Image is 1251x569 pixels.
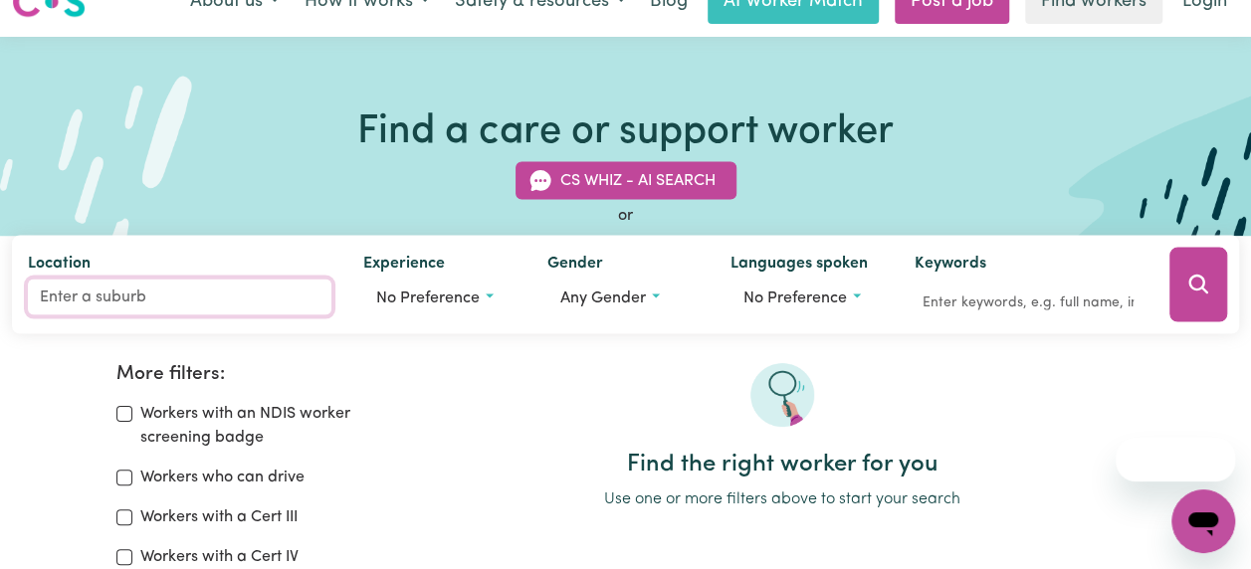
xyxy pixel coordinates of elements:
[1171,489,1235,553] iframe: Button to launch messaging window
[116,363,405,386] h2: More filters:
[546,252,602,280] label: Gender
[363,280,515,317] button: Worker experience options
[546,280,698,317] button: Worker gender preference
[516,162,736,200] button: CS Whiz - AI Search
[429,451,1135,479] h2: Find the right worker for you
[363,252,445,280] label: Experience
[1116,438,1235,481] iframe: Message from company
[730,280,882,317] button: Worker language preferences
[559,290,645,306] span: Any gender
[140,545,299,569] label: Workers with a Cert IV
[429,487,1135,511] p: Use one or more filters above to start your search
[140,466,305,489] label: Workers who can drive
[357,108,894,156] h1: Find a care or support worker
[28,280,331,315] input: Enter a suburb
[140,505,298,529] label: Workers with a Cert III
[914,287,1142,318] input: Enter keywords, e.g. full name, interests
[28,252,91,280] label: Location
[376,290,480,306] span: No preference
[730,252,868,280] label: Languages spoken
[140,402,405,450] label: Workers with an NDIS worker screening badge
[743,290,847,306] span: No preference
[1169,248,1227,322] button: Search
[12,204,1239,228] div: or
[914,252,985,280] label: Keywords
